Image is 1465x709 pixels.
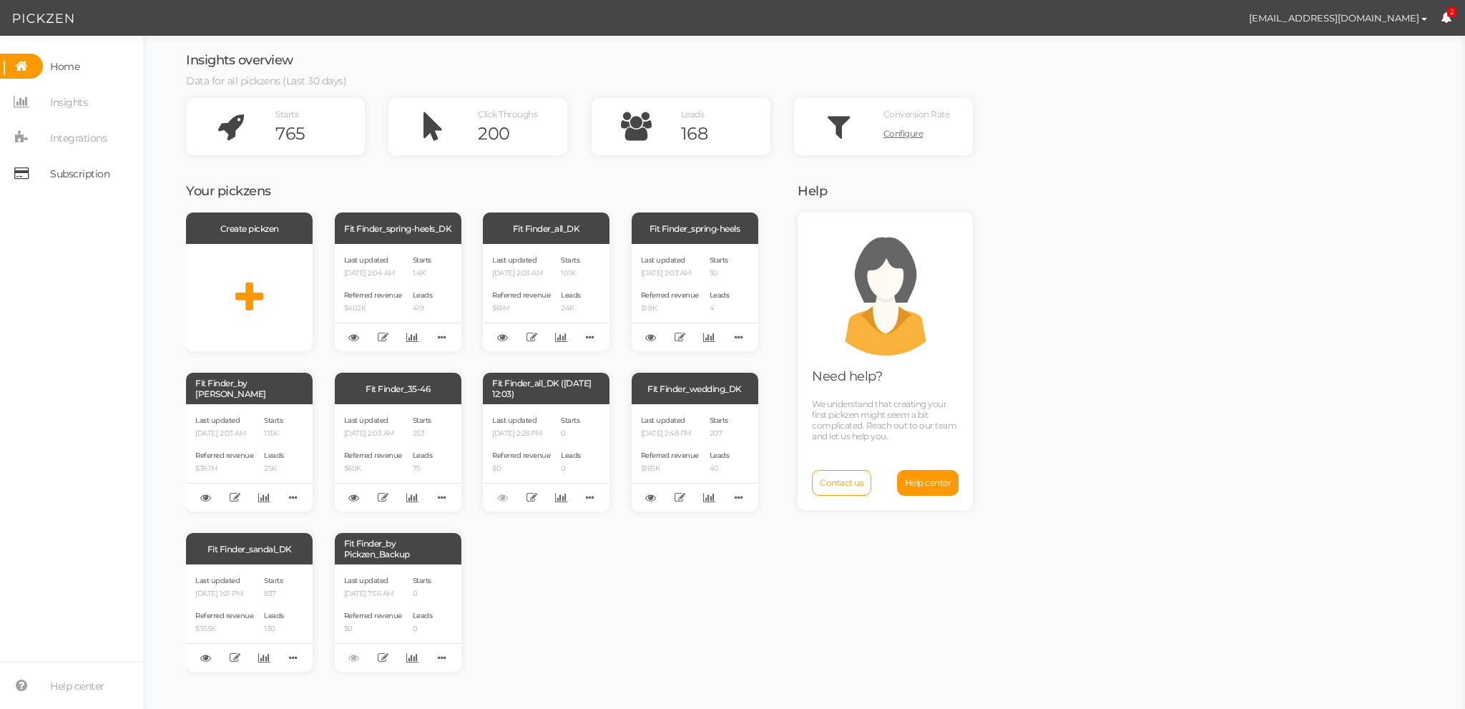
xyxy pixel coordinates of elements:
[710,416,728,425] span: Starts
[195,416,240,425] span: Last updated
[561,464,581,474] p: 0
[335,373,461,404] div: Fit Finder_35-46
[413,611,433,620] span: Leads
[483,373,609,404] div: Fit Finder_all_DK ([DATE] 12:03)
[344,416,388,425] span: Last updated
[492,290,550,300] span: Referred revenue
[641,451,699,460] span: Referred revenue
[492,416,536,425] span: Last updated
[561,416,579,425] span: Starts
[710,451,730,460] span: Leads
[561,451,581,460] span: Leads
[264,429,284,439] p: 113K
[220,223,279,234] span: Create pickzen
[478,123,567,145] div: 200
[413,255,431,265] span: Starts
[561,429,581,439] p: 0
[195,464,253,474] p: $36.1M
[483,244,609,351] div: Last updated [DATE] 2:03 AM Referred revenue $61M Starts 101K Leads 24K
[344,429,402,439] p: [DATE] 2:03 AM
[710,255,728,265] span: Starts
[632,373,758,404] div: Fit Finder_wedding_DK
[186,373,313,404] div: Fit Finder_by [PERSON_NAME]
[561,304,581,313] p: 24K
[264,576,283,585] span: Starts
[905,477,951,488] span: Help center
[561,269,581,278] p: 101K
[413,290,433,300] span: Leads
[344,290,402,300] span: Referred revenue
[275,123,365,145] div: 765
[413,590,433,599] p: 0
[50,91,87,114] span: Insights
[710,269,730,278] p: 30
[413,464,433,474] p: 75
[821,227,950,356] img: support.png
[335,404,461,512] div: Last updated [DATE] 2:03 AM Referred revenue $60K Starts 253 Leads 75
[186,404,313,512] div: Last updated [DATE] 2:03 AM Referred revenue $36.1M Starts 113K Leads 25K
[883,109,950,119] span: Conversion Rate
[344,269,402,278] p: [DATE] 2:04 AM
[812,398,956,441] span: We understand that creating your first pickzen might seem a bit complicated. Reach out to our tea...
[264,625,284,634] p: 130
[883,123,973,145] a: Configure
[344,625,402,634] p: $0
[344,590,402,599] p: [DATE] 7:56 AM
[812,368,882,384] span: Need help?
[1447,7,1457,18] span: 2
[641,255,685,265] span: Last updated
[492,255,536,265] span: Last updated
[186,564,313,672] div: Last updated [DATE] 1:01 PM Referred revenue $355K Starts 837 Leads 130
[335,564,461,672] div: Last updated [DATE] 7:56 AM Referred revenue $0 Starts 0 Leads 0
[186,183,271,199] span: Your pickzens
[681,109,705,119] span: Leads
[413,429,433,439] p: 253
[50,55,79,78] span: Home
[335,212,461,244] div: Fit Finder_spring-heels_DK
[413,451,433,460] span: Leads
[344,255,388,265] span: Last updated
[820,477,863,488] span: Contact us
[483,404,609,512] div: Last updated [DATE] 2:28 PM Referred revenue $0 Starts 0 Leads 0
[710,290,730,300] span: Leads
[344,464,402,474] p: $60K
[632,244,758,351] div: Last updated [DATE] 2:03 AM Referred revenue $1.9K Starts 30 Leads 4
[50,675,104,698] span: Help center
[335,244,461,351] div: Last updated [DATE] 2:04 AM Referred revenue $402K Starts 1.4K Leads 419
[641,429,699,439] p: [DATE] 2:48 PM
[641,290,699,300] span: Referred revenue
[478,109,537,119] span: Click Throughs
[275,109,298,119] span: Starts
[264,464,284,474] p: 25K
[413,269,433,278] p: 1.4K
[186,52,293,68] span: Insights overview
[344,451,402,460] span: Referred revenue
[483,212,609,244] div: Fit Finder_all_DK
[632,212,758,244] div: Fit Finder_spring-heels
[641,269,699,278] p: [DATE] 2:03 AM
[344,576,388,585] span: Last updated
[195,590,253,599] p: [DATE] 1:01 PM
[13,10,74,27] img: Pickzen logo
[681,123,770,145] div: 168
[641,304,699,313] p: $1.9K
[883,128,923,139] span: Configure
[1210,6,1235,31] img: b91ae41e15e81e499641e09b6868bb38
[195,625,253,634] p: $355K
[264,451,284,460] span: Leads
[561,290,581,300] span: Leads
[195,611,253,620] span: Referred revenue
[492,429,550,439] p: [DATE] 2:28 PM
[710,304,730,313] p: 4
[264,590,284,599] p: 837
[413,416,431,425] span: Starts
[195,576,240,585] span: Last updated
[50,162,109,185] span: Subscription
[641,464,699,474] p: $165K
[413,576,431,585] span: Starts
[710,429,730,439] p: 207
[186,533,313,564] div: Fit Finder_sandal_DK
[492,464,550,474] p: $0
[344,611,402,620] span: Referred revenue
[641,416,685,425] span: Last updated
